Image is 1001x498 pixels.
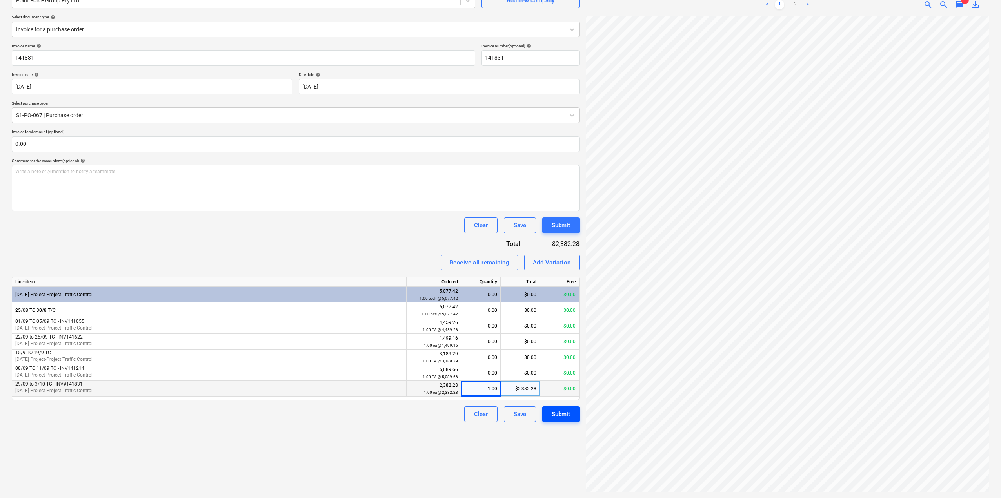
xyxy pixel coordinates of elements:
[465,365,497,381] div: 0.00
[514,409,526,419] div: Save
[423,375,458,379] small: 1.00 EA @ 5,089.66
[410,288,458,302] div: 5,077.42
[464,406,498,422] button: Clear
[525,43,531,48] span: help
[410,350,458,365] div: 3,189.29
[501,287,540,302] div: $0.00
[15,319,84,324] span: 01/09 TO 05/09 TC - INV141055
[501,334,540,350] div: $0.00
[15,334,83,340] span: 22/09 to 25/09 TC - INV141622
[410,319,458,333] div: 4,459.26
[12,302,407,318] div: 25/08 TO 30/8 T/C
[540,287,579,302] div: $0.00
[35,43,41,48] span: help
[423,328,458,332] small: 1.00 EA @ 4,459.26
[962,460,1001,498] iframe: Chat Widget
[465,381,497,397] div: 1.00
[540,381,579,397] div: $0.00
[465,318,497,334] div: 0.00
[474,409,488,419] div: Clear
[501,302,540,318] div: $0.00
[15,357,94,362] span: 3-01-35 Project-Project Traffic Controll
[542,217,580,233] button: Submit
[421,312,458,316] small: 1.00 pcs @ 5,077.42
[79,158,85,163] span: help
[15,325,94,331] span: 3-01-35 Project-Project Traffic Controll
[12,158,580,163] div: Comment for the accountant (optional)
[464,217,498,233] button: Clear
[12,277,407,287] div: Line-item
[465,287,497,302] div: 0.00
[12,50,475,66] input: Invoice name
[533,257,571,268] div: Add Variation
[514,220,526,230] div: Save
[15,366,84,371] span: 08/09 TO 11/09 TC - INV141214
[15,341,94,346] span: 3-01-35 Project-Project Traffic Controll
[407,277,461,287] div: Ordered
[552,220,570,230] div: Submit
[461,277,501,287] div: Quantity
[299,72,580,77] div: Due date
[299,79,580,94] input: Due date not specified
[501,318,540,334] div: $0.00
[314,72,320,77] span: help
[465,334,497,350] div: 0.00
[424,390,458,395] small: 1.00 ea @ 2,382.28
[15,372,94,378] span: 3-01-35 Project-Project Traffic Controll
[15,292,94,297] span: 3-01-35 Project-Project Traffic Controll
[540,302,579,318] div: $0.00
[501,277,540,287] div: Total
[410,382,458,396] div: 2,382.28
[410,303,458,318] div: 5,077.42
[410,366,458,380] div: 5,089.66
[465,350,497,365] div: 0.00
[12,14,580,20] div: Select document type
[12,101,580,107] p: Select purchase order
[504,406,536,422] button: Save
[420,296,458,301] small: 1.00 each @ 5,077.42
[481,43,580,49] div: Invoice number (optional)
[49,15,55,20] span: help
[542,406,580,422] button: Submit
[15,381,83,387] span: 29/09 to 3/10 TC - INV#141831
[15,388,94,393] span: 3-01-35 Project-Project Traffic Controll
[533,239,579,248] div: $2,382.28
[12,129,580,136] p: Invoice total amount (optional)
[423,359,458,363] small: 1.00 EA @ 3,189.29
[15,350,51,355] span: 15/9 TO 19/9 TC
[12,72,292,77] div: Invoice date
[474,220,488,230] div: Clear
[12,136,580,152] input: Invoice total amount (optional)
[12,79,292,94] input: Invoice date not specified
[441,255,518,270] button: Receive all remaining
[540,277,579,287] div: Free
[552,409,570,419] div: Submit
[501,381,540,397] div: $2,382.28
[450,257,509,268] div: Receive all remaining
[524,255,580,270] button: Add Variation
[501,365,540,381] div: $0.00
[33,72,39,77] span: help
[540,350,579,365] div: $0.00
[501,350,540,365] div: $0.00
[478,239,533,248] div: Total
[540,318,579,334] div: $0.00
[424,343,458,348] small: 1.00 ea @ 1,499.16
[465,302,497,318] div: 0.00
[540,365,579,381] div: $0.00
[540,334,579,350] div: $0.00
[504,217,536,233] button: Save
[481,50,580,66] input: Invoice number
[410,335,458,349] div: 1,499.16
[12,43,475,49] div: Invoice name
